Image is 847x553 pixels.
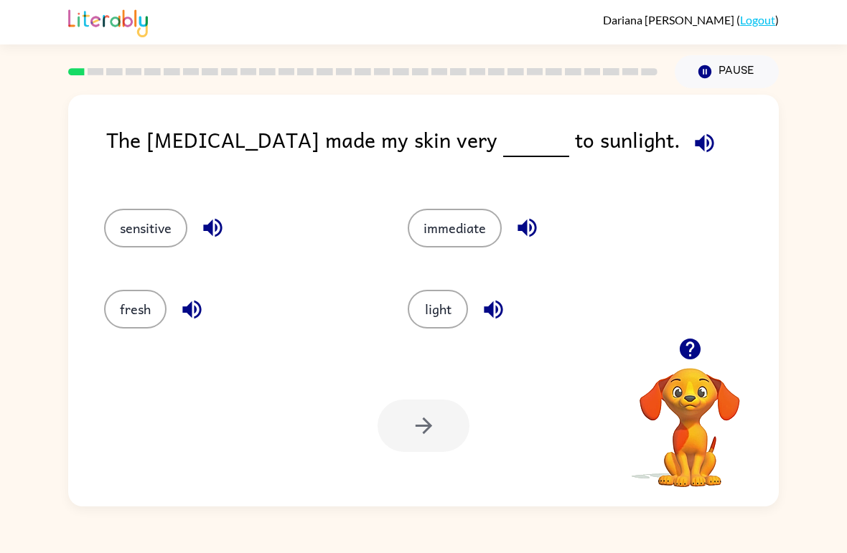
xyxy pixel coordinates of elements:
button: Pause [675,55,779,88]
button: immediate [408,209,502,247]
div: ( ) [603,13,779,27]
button: fresh [104,290,167,329]
button: sensitive [104,209,187,247]
div: The [MEDICAL_DATA] made my skin very to sunlight. [106,123,779,180]
button: light [408,290,468,329]
span: Dariana [PERSON_NAME] [603,13,736,27]
a: Logout [740,13,775,27]
video: Your browser must support playing .mp4 files to use Literably. Please try using another browser. [618,346,762,489]
img: Literably [68,6,148,37]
